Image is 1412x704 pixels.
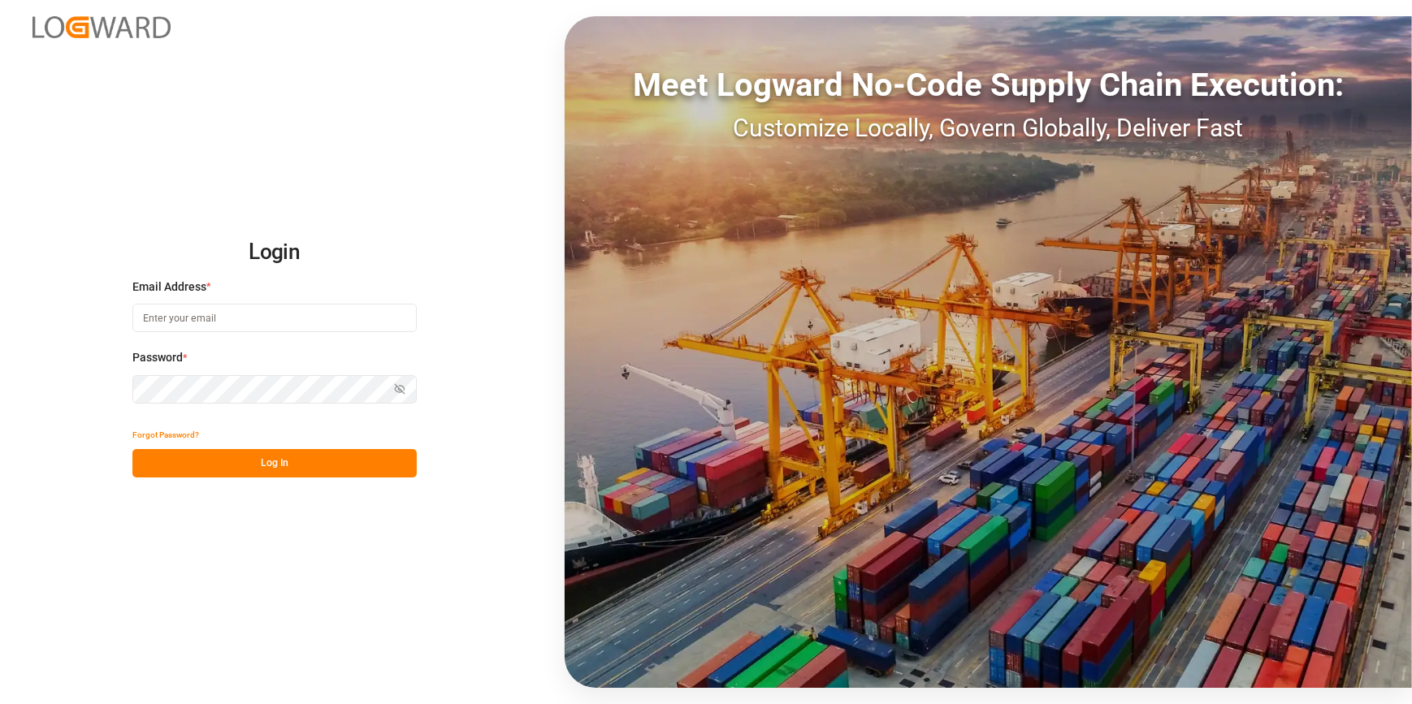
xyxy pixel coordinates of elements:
[565,61,1412,110] div: Meet Logward No-Code Supply Chain Execution:
[132,304,417,332] input: Enter your email
[132,449,417,477] button: Log In
[132,349,183,366] span: Password
[32,16,171,38] img: Logward_new_orange.png
[132,279,206,296] span: Email Address
[132,421,199,449] button: Forgot Password?
[132,227,417,279] h2: Login
[565,110,1412,146] div: Customize Locally, Govern Globally, Deliver Fast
